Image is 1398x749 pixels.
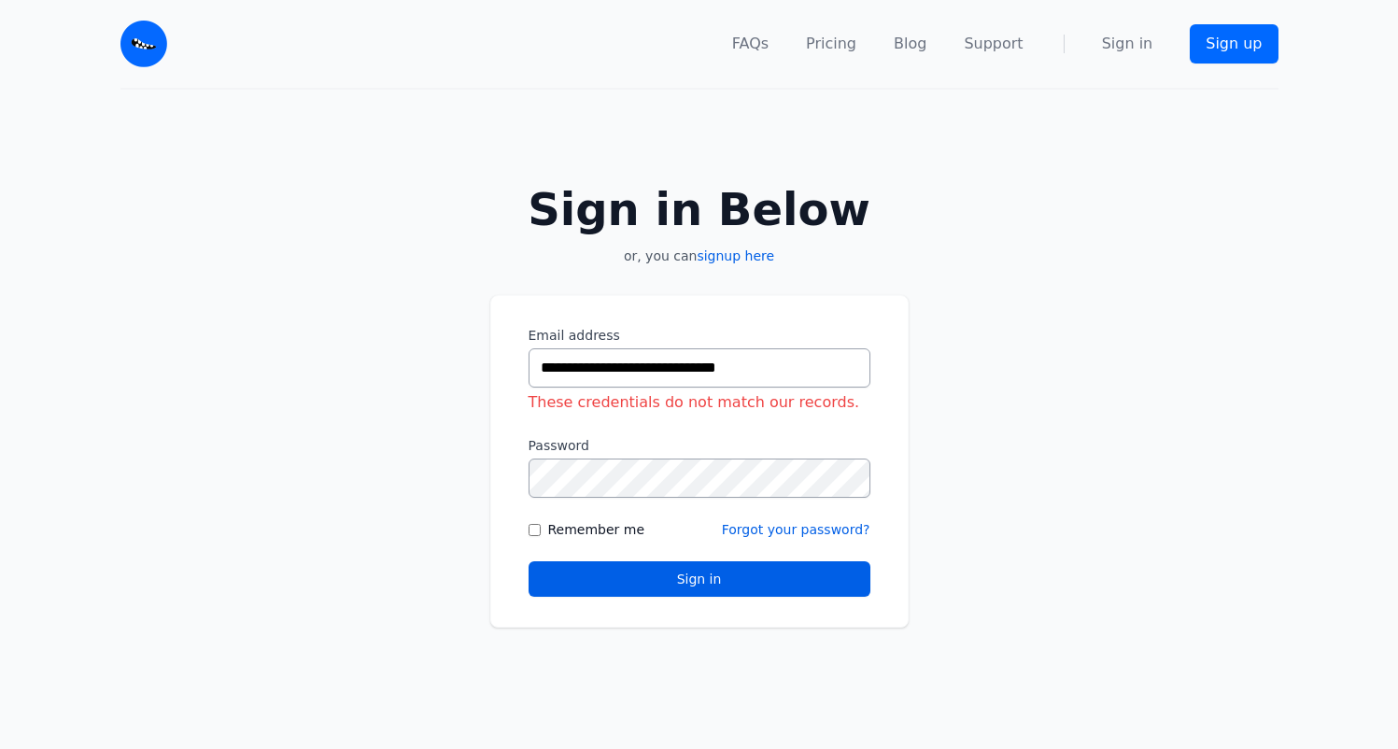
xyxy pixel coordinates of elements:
a: Blog [894,33,926,55]
a: FAQs [732,33,769,55]
a: Sign up [1190,24,1278,64]
h2: Sign in Below [490,187,909,232]
img: Email Monster [120,21,167,67]
label: Password [529,436,870,455]
a: signup here [697,248,774,263]
label: Remember me [548,520,645,539]
a: Sign in [1102,33,1153,55]
a: Pricing [806,33,856,55]
button: Sign in [529,561,870,597]
p: or, you can [490,247,909,265]
label: Email address [529,326,870,345]
a: Forgot your password? [722,522,870,537]
div: These credentials do not match our records. [529,391,870,414]
a: Support [964,33,1023,55]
